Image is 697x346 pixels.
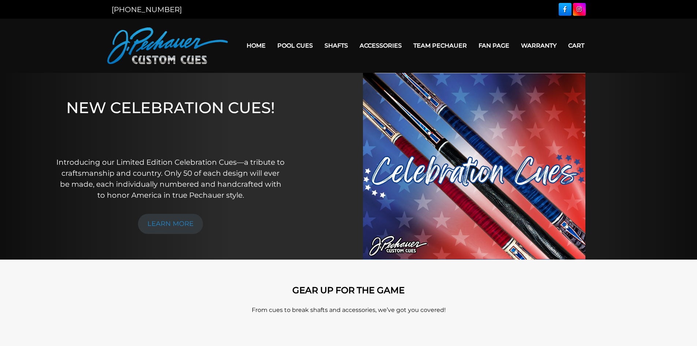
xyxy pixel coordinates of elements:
[107,27,228,64] img: Pechauer Custom Cues
[408,36,473,55] a: Team Pechauer
[319,36,354,55] a: Shafts
[56,157,285,201] p: Introducing our Limited Edition Celebration Cues—a tribute to craftsmanship and country. Only 50 ...
[112,5,182,14] a: [PHONE_NUMBER]
[56,98,285,146] h1: NEW CELEBRATION CUES!
[562,36,590,55] a: Cart
[140,306,557,315] p: From cues to break shafts and accessories, we’ve got you covered!
[292,285,405,295] strong: GEAR UP FOR THE GAME
[354,36,408,55] a: Accessories
[271,36,319,55] a: Pool Cues
[473,36,515,55] a: Fan Page
[515,36,562,55] a: Warranty
[138,214,203,234] a: LEARN MORE
[241,36,271,55] a: Home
